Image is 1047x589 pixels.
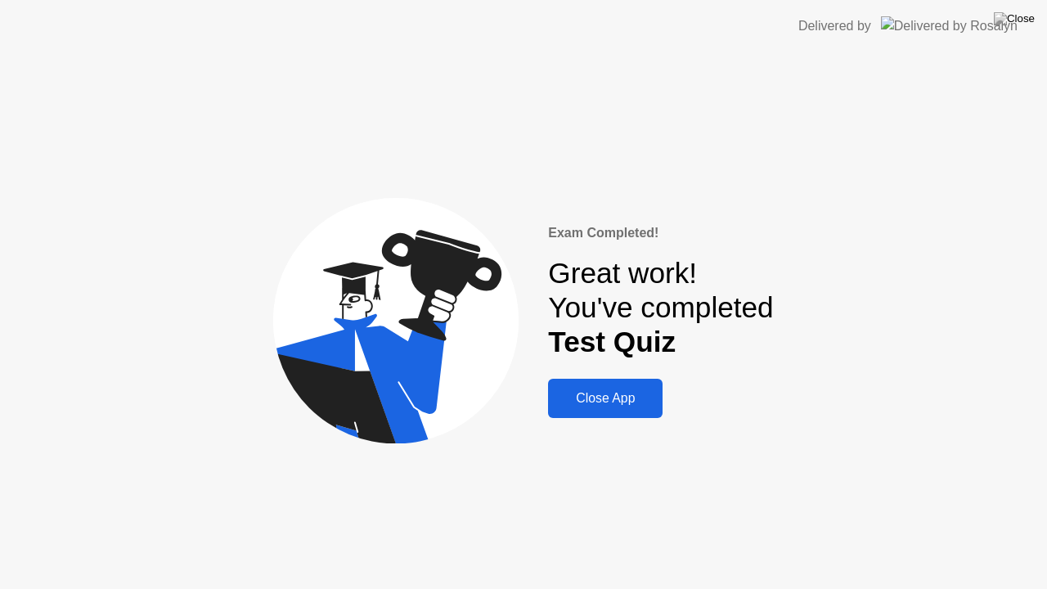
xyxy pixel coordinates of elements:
[548,379,663,418] button: Close App
[548,256,773,360] div: Great work! You've completed
[548,326,676,357] b: Test Quiz
[548,223,773,243] div: Exam Completed!
[798,16,871,36] div: Delivered by
[553,391,658,406] div: Close App
[881,16,1018,35] img: Delivered by Rosalyn
[994,12,1035,25] img: Close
